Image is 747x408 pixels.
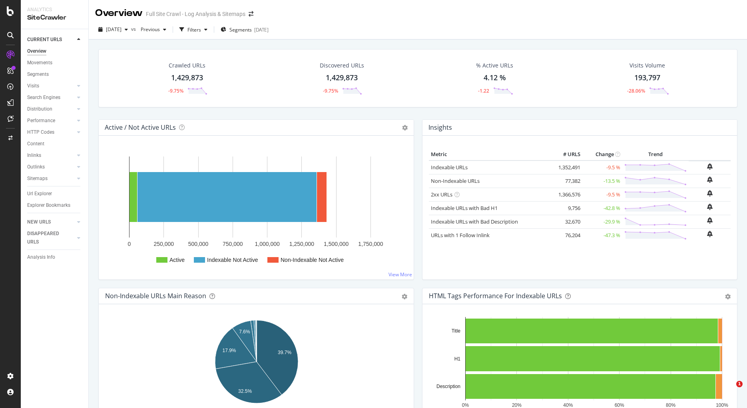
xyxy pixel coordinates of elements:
[27,117,55,125] div: Performance
[614,402,624,408] text: 60%
[666,402,675,408] text: 80%
[550,149,582,160] th: # URLS
[223,241,243,247] text: 750,000
[451,328,460,334] text: Title
[478,87,489,94] div: -1.22
[27,253,83,261] a: Analysis Info
[550,188,582,201] td: 1,366,576
[622,149,689,160] th: Trend
[95,23,131,36] button: [DATE]
[27,140,44,148] div: Content
[207,257,258,263] text: Indexable Not Active
[484,73,506,83] div: 4.12 %
[27,218,51,226] div: NEW URLS
[289,241,314,247] text: 1,250,000
[239,329,250,335] text: 7.6%
[137,23,169,36] button: Previous
[720,381,739,400] iframe: Intercom live chat
[476,61,513,69] div: % Active URLs
[725,294,731,299] div: gear
[27,13,82,22] div: SiteCrawler
[388,271,412,278] a: View More
[707,190,713,196] div: bell-plus
[707,163,713,170] div: bell-plus
[176,23,211,36] button: Filters
[634,73,660,83] div: 193,797
[582,228,622,242] td: -47.3 %
[629,61,665,69] div: Visits Volume
[27,201,83,210] a: Explorer Bookmarks
[627,87,645,94] div: -28.06%
[27,59,52,67] div: Movements
[27,70,83,79] a: Segments
[27,190,83,198] a: Url Explorer
[278,350,291,355] text: 39.7%
[27,82,39,90] div: Visits
[131,26,137,32] span: vs
[707,217,713,224] div: bell-plus
[320,61,364,69] div: Discovered URLs
[27,230,75,246] a: DISAPPEARED URLS
[171,73,203,83] div: 1,429,873
[429,292,562,300] div: HTML Tags Performance for Indexable URLs
[281,257,344,263] text: Non-Indexable Not Active
[146,10,245,18] div: Full Site Crawl - Log Analysis & Sitemaps
[429,149,550,160] th: Metric
[324,241,349,247] text: 1,500,000
[707,176,713,183] div: bell-plus
[582,188,622,201] td: -9.5 %
[27,82,75,90] a: Visits
[27,128,75,137] a: HTTP Codes
[187,26,201,33] div: Filters
[550,201,582,215] td: 9,756
[582,149,622,160] th: Change
[431,204,498,212] a: Indexable URLs with Bad H1
[255,241,279,247] text: 1,000,000
[582,215,622,228] td: -29.9 %
[105,149,407,273] svg: A chart.
[431,164,468,171] a: Indexable URLs
[428,122,452,133] h4: Insights
[95,6,143,20] div: Overview
[27,174,48,183] div: Sitemaps
[454,356,460,362] text: H1
[217,23,272,36] button: Segments[DATE]
[431,191,452,198] a: 2xx URLs
[358,241,383,247] text: 1,750,000
[431,177,480,184] a: Non-Indexable URLs
[27,36,75,44] a: CURRENT URLS
[222,348,236,353] text: 17.9%
[550,228,582,242] td: 76,204
[106,26,122,33] span: 2025 Sep. 25th
[431,232,490,239] a: URLs with 1 Follow Inlink
[105,122,176,133] h4: Active / Not Active URLs
[27,59,83,67] a: Movements
[582,174,622,188] td: -13.5 %
[402,125,408,131] i: Options
[323,87,338,94] div: -9.75%
[169,257,185,263] text: Active
[550,160,582,174] td: 1,352,491
[229,26,252,33] span: Segments
[153,241,174,247] text: 250,000
[27,201,70,210] div: Explorer Bookmarks
[128,241,131,247] text: 0
[188,241,209,247] text: 500,000
[27,218,75,226] a: NEW URLS
[550,215,582,228] td: 32,670
[27,47,83,55] a: Overview
[402,294,407,299] div: gear
[27,93,75,102] a: Search Engines
[27,117,75,125] a: Performance
[27,93,60,102] div: Search Engines
[563,402,573,408] text: 40%
[254,26,269,33] div: [DATE]
[707,204,713,210] div: bell-plus
[169,61,205,69] div: Crawled URLs
[27,163,75,171] a: Outlinks
[27,105,75,113] a: Distribution
[326,73,358,83] div: 1,429,873
[27,36,62,44] div: CURRENT URLS
[238,388,252,394] text: 32.5%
